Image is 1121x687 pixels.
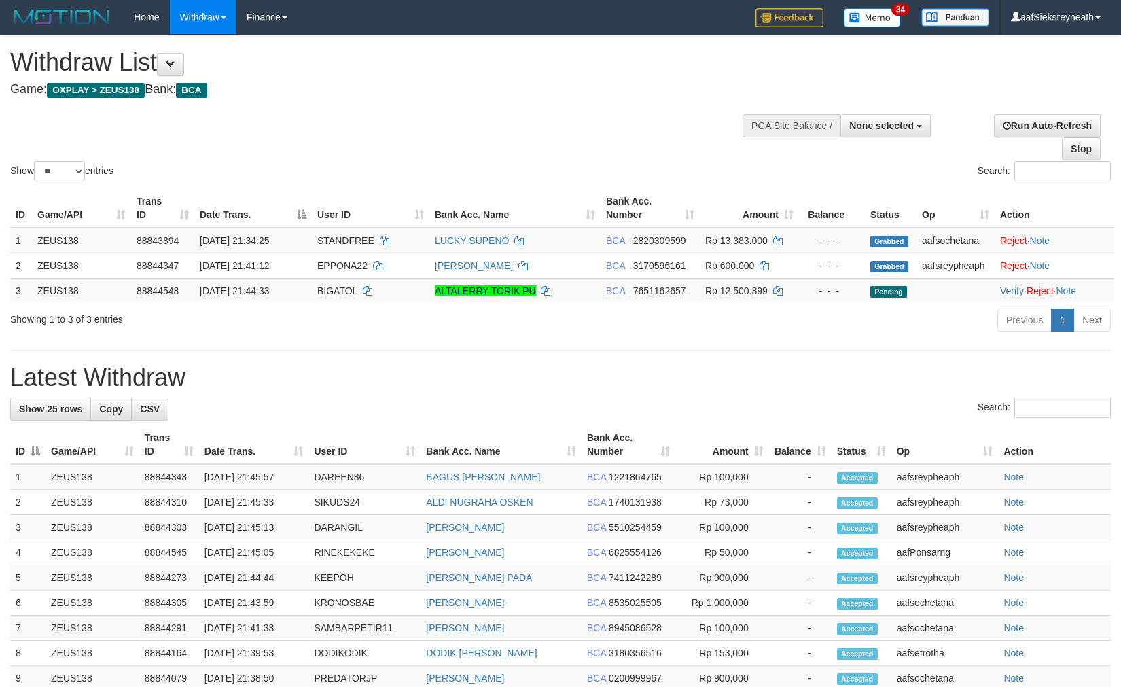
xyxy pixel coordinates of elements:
[998,425,1111,464] th: Action
[609,497,662,508] span: Copy 1740131938 to clipboard
[870,236,908,247] span: Grabbed
[587,572,606,583] span: BCA
[426,497,533,508] a: ALDI NUGRAHA OSKEN
[429,189,601,228] th: Bank Acc. Name: activate to sort column ascending
[176,83,207,98] span: BCA
[587,673,606,684] span: BCA
[426,522,504,533] a: [PERSON_NAME]
[308,425,421,464] th: User ID: activate to sort column ascending
[917,189,995,228] th: Op: activate to sort column ascending
[891,616,999,641] td: aafsochetana
[10,228,32,253] td: 1
[1000,235,1027,246] a: Reject
[10,278,32,303] td: 3
[131,398,168,421] a: CSV
[891,565,999,591] td: aafsreypheaph
[99,404,123,415] span: Copy
[1027,285,1054,296] a: Reject
[435,235,509,246] a: LUCKY SUPENO
[891,540,999,565] td: aafPonsarng
[1000,285,1024,296] a: Verify
[769,540,832,565] td: -
[317,235,374,246] span: STANDFREE
[837,523,878,534] span: Accepted
[705,285,768,296] span: Rp 12.500.899
[308,591,421,616] td: KRONOSBAE
[609,673,662,684] span: Copy 0200999967 to clipboard
[675,490,769,515] td: Rp 73,000
[609,547,662,558] span: Copy 6825554126 to clipboard
[837,598,878,610] span: Accepted
[435,285,536,296] a: ALTALERRY TORIK PU
[837,648,878,660] span: Accepted
[587,622,606,633] span: BCA
[137,285,179,296] span: 88844548
[199,515,309,540] td: [DATE] 21:45:13
[705,235,768,246] span: Rp 13.383.000
[606,285,625,296] span: BCA
[139,540,199,565] td: 88844545
[426,572,532,583] a: [PERSON_NAME] PADA
[1030,260,1050,271] a: Note
[10,540,46,565] td: 4
[131,189,194,228] th: Trans ID: activate to sort column ascending
[769,515,832,540] td: -
[582,425,675,464] th: Bank Acc. Number: activate to sort column ascending
[1003,522,1024,533] a: Note
[705,260,754,271] span: Rp 600.000
[10,7,113,27] img: MOTION_logo.png
[46,490,139,515] td: ZEUS138
[137,235,179,246] span: 88843894
[10,591,46,616] td: 6
[840,114,931,137] button: None selected
[1062,137,1101,160] a: Stop
[426,597,508,608] a: [PERSON_NAME]-
[10,253,32,278] td: 2
[199,591,309,616] td: [DATE] 21:43:59
[199,490,309,515] td: [DATE] 21:45:33
[769,490,832,515] td: -
[139,641,199,666] td: 88844164
[308,616,421,641] td: SAMBARPETIR11
[10,83,734,96] h4: Game: Bank:
[32,189,131,228] th: Game/API: activate to sort column ascending
[675,591,769,616] td: Rp 1,000,000
[1003,648,1024,658] a: Note
[891,490,999,515] td: aafsreypheaph
[421,425,582,464] th: Bank Acc. Name: activate to sort column ascending
[633,235,686,246] span: Copy 2820309599 to clipboard
[308,641,421,666] td: DODIKODIK
[139,464,199,490] td: 88844343
[769,616,832,641] td: -
[891,425,999,464] th: Op: activate to sort column ascending
[804,284,859,298] div: - - -
[200,235,269,246] span: [DATE] 21:34:25
[139,565,199,591] td: 88844273
[995,189,1114,228] th: Action
[34,161,85,181] select: Showentries
[891,464,999,490] td: aafsreypheaph
[137,260,179,271] span: 88844347
[426,673,504,684] a: [PERSON_NAME]
[609,472,662,482] span: Copy 1221864765 to clipboard
[1003,547,1024,558] a: Note
[995,278,1114,303] td: · ·
[743,114,840,137] div: PGA Site Balance /
[10,49,734,76] h1: Withdraw List
[10,425,46,464] th: ID: activate to sort column descending
[837,497,878,509] span: Accepted
[1003,472,1024,482] a: Note
[832,425,891,464] th: Status: activate to sort column ascending
[837,573,878,584] span: Accepted
[587,597,606,608] span: BCA
[917,253,995,278] td: aafsreypheaph
[308,540,421,565] td: RINEKEKEKE
[997,309,1052,332] a: Previous
[837,472,878,484] span: Accepted
[804,259,859,272] div: - - -
[10,398,91,421] a: Show 25 rows
[849,120,914,131] span: None selected
[1014,398,1111,418] input: Search:
[755,8,823,27] img: Feedback.jpg
[317,285,357,296] span: BIGATOL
